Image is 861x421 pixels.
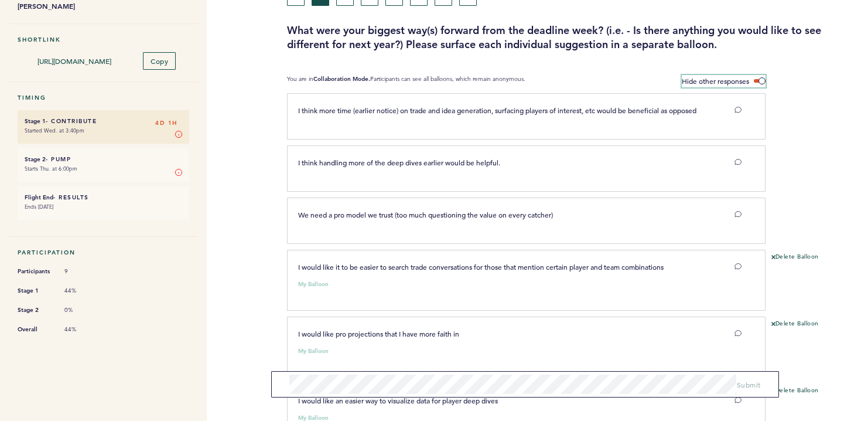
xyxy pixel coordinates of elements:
span: I would like an easier way to visualize data for player deep dives [298,396,498,405]
button: Delete Balloon [771,320,819,329]
button: Submit [737,379,761,391]
span: I think handling more of the deep dives earlier would be helpful. [298,158,500,167]
span: Submit [737,380,761,389]
span: I would like it to be easier to search trade conversations for those that mention certain player ... [298,262,664,271]
small: Stage 1 [25,117,46,125]
h6: - Results [25,193,182,201]
span: We need a pro model we trust (too much questioning the value on every catcher) [298,210,553,219]
small: My Balloon [298,348,329,354]
span: I think more time (earlier notice) on trade and idea generation, surfacing players of interest, e... [298,106,696,115]
small: My Balloon [298,281,329,287]
span: Stage 2 [18,304,53,316]
h5: Participation [18,249,189,256]
span: 9 [64,267,100,276]
h6: - Contribute [25,117,182,125]
b: Collaboration Mode. [313,75,370,83]
span: Stage 1 [18,285,53,297]
span: 0% [64,306,100,314]
h5: Timing [18,94,189,101]
time: Ends [DATE] [25,203,53,210]
h3: What were your biggest way(s) forward from the deadline week? (i.e. - Is there anything you would... [287,23,852,52]
span: Overall [18,324,53,335]
span: 4D 1H [155,117,177,129]
span: Copy [151,56,168,66]
small: My Balloon [298,415,329,421]
span: Hide other responses [682,76,749,86]
time: Started Wed. at 3:40pm [25,127,84,134]
h6: - Pump [25,155,182,163]
span: 44% [64,325,100,334]
span: 44% [64,287,100,295]
time: Starts Thu. at 6:00pm [25,165,77,172]
small: Flight End [25,193,53,201]
p: You are in Participants can see all balloons, which remain anonymous. [287,75,525,87]
h5: Shortlink [18,36,189,43]
span: I would like pro projections that I have more faith in [298,329,459,338]
button: Delete Balloon [771,386,819,396]
button: Copy [143,52,176,70]
small: Stage 2 [25,155,46,163]
button: Delete Balloon [771,253,819,262]
span: Participants [18,266,53,277]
